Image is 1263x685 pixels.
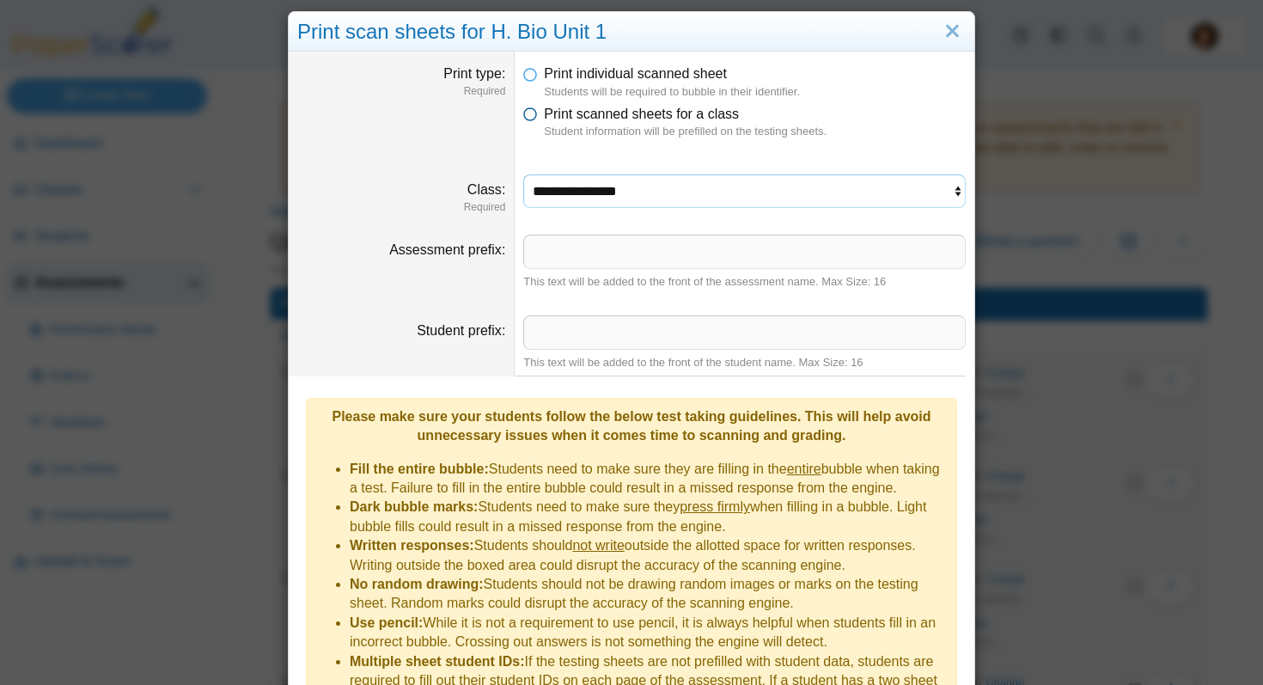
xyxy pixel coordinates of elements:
[350,462,489,476] b: Fill the entire bubble:
[350,577,484,591] b: No random drawing:
[544,66,727,81] span: Print individual scanned sheet
[350,498,948,536] li: Students need to make sure they when filling in a bubble. Light bubble fills could result in a mi...
[350,615,423,630] b: Use pencil:
[350,460,948,498] li: Students need to make sure they are filling in the bubble when taking a test. Failure to fill in ...
[939,17,966,46] a: Close
[350,538,474,553] b: Written responses:
[297,84,505,99] dfn: Required
[443,66,505,81] label: Print type
[544,124,966,139] dfn: Student information will be prefilled on the testing sheets.
[544,107,739,121] span: Print scanned sheets for a class
[389,242,505,257] label: Assessment prefix
[350,575,948,614] li: Students should not be drawing random images or marks on the testing sheet. Random marks could di...
[417,323,505,338] label: Student prefix
[350,654,525,669] b: Multiple sheet student IDs:
[289,12,974,52] div: Print scan sheets for H. Bio Unit 1
[680,499,750,514] u: press firmly
[350,499,478,514] b: Dark bubble marks:
[544,84,966,100] dfn: Students will be required to bubble in their identifier.
[350,536,948,575] li: Students should outside the allotted space for written responses. Writing outside the boxed area ...
[297,200,505,215] dfn: Required
[332,409,930,443] b: Please make sure your students follow the below test taking guidelines. This will help avoid unne...
[350,614,948,652] li: While it is not a requirement to use pencil, it is always helpful when students fill in an incorr...
[467,182,505,197] label: Class
[787,462,821,476] u: entire
[572,538,624,553] u: not write
[523,355,966,370] div: This text will be added to the front of the student name. Max Size: 16
[523,274,966,290] div: This text will be added to the front of the assessment name. Max Size: 16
